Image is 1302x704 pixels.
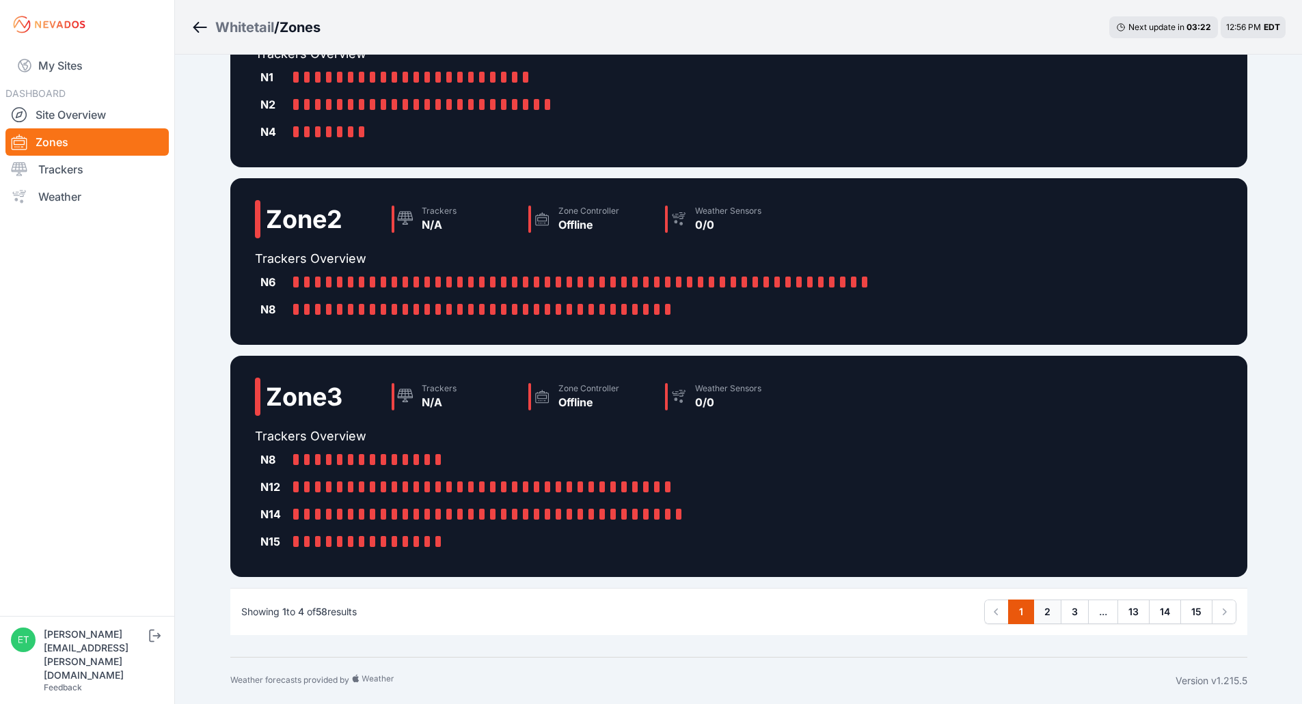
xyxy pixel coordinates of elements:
a: Weather Sensors0/0 [660,200,796,238]
div: Weather forecasts provided by [230,674,1176,688]
p: Showing to of results [241,605,357,619]
div: N2 [260,96,288,113]
span: 58 [316,606,327,617]
span: 4 [298,606,304,617]
div: Weather Sensors [695,206,761,216]
div: N15 [260,533,288,550]
div: Trackers [422,383,457,394]
a: Feedback [44,682,82,692]
div: Offline [558,394,619,410]
a: 13 [1117,600,1150,624]
span: / [274,18,280,37]
a: TrackersN/A [386,200,523,238]
h2: Zone 2 [266,206,342,233]
a: 3 [1061,600,1089,624]
div: Zone Controller [558,206,619,216]
div: N/A [422,216,457,233]
a: TrackersN/A [386,378,523,416]
h3: Zones [280,18,321,37]
div: 0/0 [695,216,761,233]
nav: Breadcrumb [191,10,321,45]
a: Trackers [5,156,169,183]
img: Nevados [11,14,87,36]
div: N8 [260,451,288,468]
div: N1 [260,69,288,85]
div: N8 [260,301,288,318]
div: N/A [422,394,457,410]
div: 03 : 22 [1186,22,1211,33]
span: DASHBOARD [5,87,66,99]
div: N4 [260,124,288,140]
a: 14 [1149,600,1181,624]
span: EDT [1264,22,1280,32]
a: 2 [1033,600,1061,624]
a: Weather [5,183,169,210]
div: Offline [558,216,619,233]
a: 1 [1008,600,1034,624]
div: N12 [260,479,288,495]
h2: Trackers Overview [255,249,878,268]
h2: Zone 3 [266,383,342,410]
h2: Trackers Overview [255,427,796,446]
div: Weather Sensors [695,383,761,394]
div: N14 [260,506,288,522]
div: N6 [260,274,288,290]
span: ... [1088,600,1118,624]
nav: Pagination [984,600,1236,624]
span: Next update in [1128,22,1184,32]
a: Zones [5,128,169,156]
a: 15 [1180,600,1212,624]
div: 0/0 [695,394,761,410]
img: ethan.harte@nevados.solar [11,628,36,652]
div: Version v1.215.5 [1176,674,1247,688]
span: 1 [282,606,286,617]
a: My Sites [5,49,169,82]
a: Site Overview [5,101,169,128]
div: [PERSON_NAME][EMAIL_ADDRESS][PERSON_NAME][DOMAIN_NAME] [44,628,146,682]
div: Zone Controller [558,383,619,394]
span: 12:56 PM [1226,22,1261,32]
a: Weather Sensors0/0 [660,378,796,416]
a: Whitetail [215,18,274,37]
div: Trackers [422,206,457,216]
